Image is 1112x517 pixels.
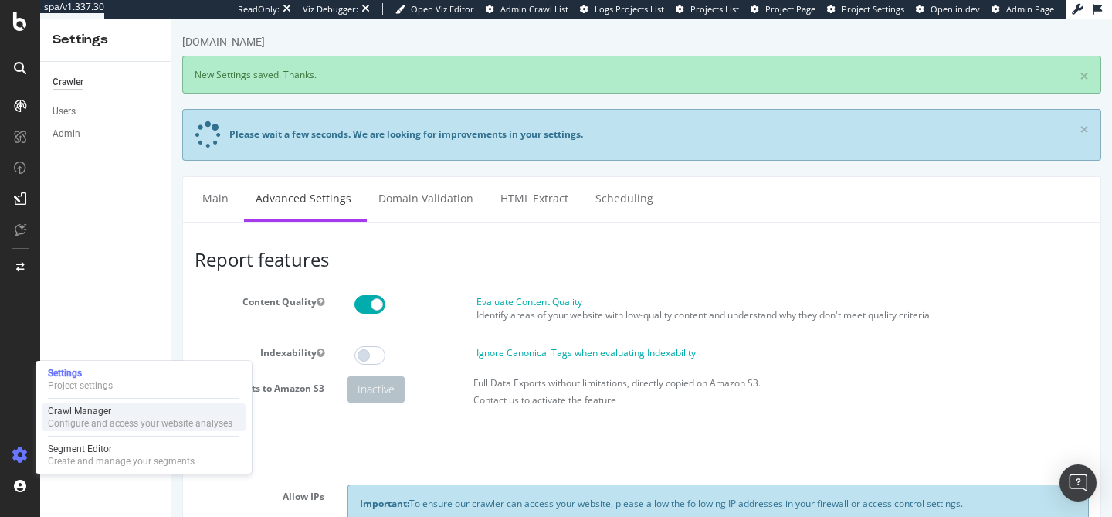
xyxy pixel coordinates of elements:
[48,367,113,379] div: Settings
[53,126,80,142] div: Admin
[317,158,409,201] a: HTML Extract
[53,104,76,120] div: Users
[188,478,238,491] strong: Important:
[486,3,568,15] a: Admin Crawl List
[53,126,160,142] a: Admin
[992,3,1054,15] a: Admin Page
[305,277,411,290] label: Evaluate Content Quality
[580,3,664,15] a: Logs Projects List
[931,3,980,15] span: Open in dev
[188,478,905,491] p: To ensure our crawler can access your website, please allow the following IP addresses in your fi...
[12,322,164,341] label: Indexability
[19,158,69,201] a: Main
[595,3,664,15] span: Logs Projects List
[302,375,917,388] p: Contact us to activate the feature
[676,3,739,15] a: Projects List
[305,328,524,341] label: Ignore Canonical Tags when evaluating Indexability
[53,31,158,49] div: Settings
[305,290,917,303] p: Identify areas of your website with low-quality content and understand why they don't meet qualit...
[827,3,904,15] a: Project Settings
[238,3,280,15] div: ReadOnly:
[765,3,815,15] span: Project Page
[842,3,904,15] span: Project Settings
[411,3,474,15] span: Open Viz Editor
[690,3,739,15] span: Projects List
[23,427,917,447] h3: Access
[908,103,917,119] a: ×
[42,441,246,469] a: Segment EditorCreate and manage your segments
[53,74,160,90] a: Crawler
[500,3,568,15] span: Admin Crawl List
[145,328,153,341] button: Indexability
[916,3,980,15] a: Open in dev
[12,271,164,290] label: Content Quality
[48,405,232,417] div: Crawl Manager
[176,358,233,384] div: Inactive
[302,358,589,371] label: Full Data Exports without limitations, directly copied on Amazon S3.
[908,49,917,66] a: ×
[48,455,195,468] div: Create and manage your segments
[48,417,232,430] div: Configure and access your website analyses
[1006,3,1054,15] span: Admin Page
[12,466,164,485] label: Allow IPs
[303,3,358,15] div: Viz Debugger:
[42,403,246,431] a: Crawl ManagerConfigure and access your website analyses
[751,3,815,15] a: Project Page
[48,379,113,392] div: Project settings
[1059,464,1097,502] div: Open Intercom Messenger
[73,158,192,201] a: Advanced Settings
[395,3,474,15] a: Open Viz Editor
[53,104,160,120] a: Users
[195,158,314,201] a: Domain Validation
[171,19,1112,517] iframe: To enrich screen reader interactions, please activate Accessibility in Grammarly extension settings
[412,158,493,201] a: Scheduling
[42,366,246,393] a: SettingsProject settings
[53,74,83,90] div: Crawler
[23,231,917,251] h3: Report features
[145,277,153,290] button: Content Quality
[48,443,195,455] div: Segment Editor
[12,358,164,376] label: Exports to Amazon S3
[58,109,412,122] div: Please wait a few seconds. We are looking for improvements in your settings.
